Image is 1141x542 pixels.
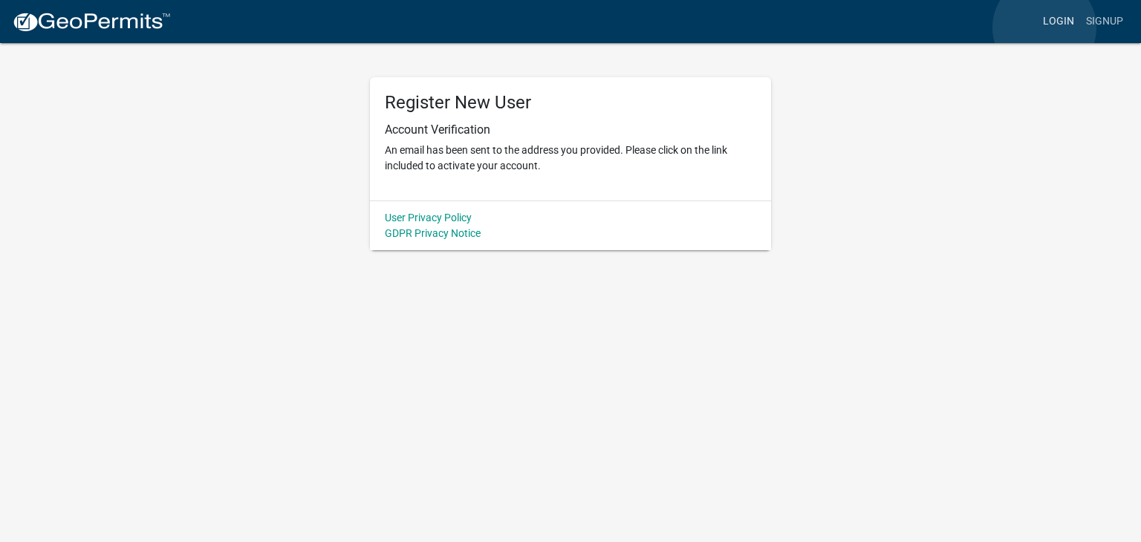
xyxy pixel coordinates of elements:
a: Signup [1080,7,1129,36]
a: Login [1037,7,1080,36]
h5: Register New User [385,92,756,114]
h6: Account Verification [385,123,756,137]
a: GDPR Privacy Notice [385,227,481,239]
p: An email has been sent to the address you provided. Please click on the link included to activate... [385,143,756,174]
a: User Privacy Policy [385,212,472,223]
